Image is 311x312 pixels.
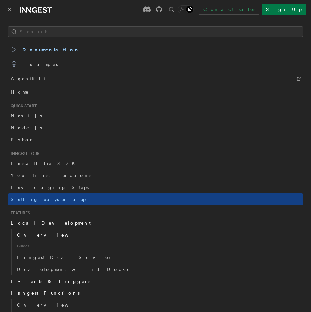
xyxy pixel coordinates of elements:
button: Search... [8,26,303,37]
span: Documentation [11,45,80,54]
span: Features [8,210,30,216]
span: Next.js [11,113,42,118]
span: Your first Functions [11,173,91,178]
button: Toggle navigation [5,5,13,13]
button: Inngest Functions [8,287,303,299]
a: Examples [8,57,303,71]
span: Inngest tour [8,151,40,156]
a: Inngest Dev Server [14,251,303,263]
a: Python [8,134,303,146]
span: Home [11,89,29,95]
a: Leveraging Steps [8,181,303,193]
span: Local Development [8,220,91,226]
span: Leveraging Steps [11,185,89,190]
span: AgentKit [11,74,46,83]
span: Setting up your app [11,197,86,202]
a: Home [8,86,303,98]
span: Development with Docker [17,267,134,272]
button: Events & Triggers [8,275,303,287]
span: Overview [17,232,85,238]
a: Sign Up [262,4,306,15]
span: Install the SDK [11,161,79,166]
span: Inngest Dev Server [17,255,112,260]
a: Setting up your app [8,193,303,205]
span: Node.js [11,125,42,130]
a: Overview [14,229,303,241]
a: Documentation [8,42,303,57]
span: Guides [14,241,303,251]
a: Contact sales [199,4,259,15]
span: Python [11,137,35,142]
span: Examples [11,60,58,69]
a: Your first Functions [8,169,303,181]
a: Node.js [8,122,303,134]
span: Inngest Functions [8,290,80,296]
span: Events & Triggers [8,278,90,285]
a: Overview [14,299,303,311]
a: Development with Docker [14,263,303,275]
a: AgentKit [8,71,303,86]
a: Next.js [8,110,303,122]
button: Toggle dark mode [178,5,194,13]
div: Local Development [8,229,303,275]
button: Find something... [167,5,175,13]
span: Quick start [8,103,37,109]
button: Local Development [8,217,303,229]
span: Overview [17,302,85,308]
a: Install the SDK [8,157,303,169]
